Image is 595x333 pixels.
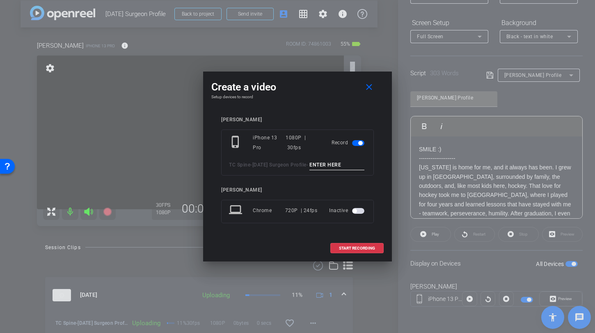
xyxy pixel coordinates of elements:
[250,162,252,168] span: -
[229,203,244,218] mat-icon: laptop
[309,160,364,170] input: ENTER HERE
[329,203,366,218] div: Inactive
[211,95,384,99] h4: Setup devices to record
[307,162,309,168] span: -
[285,203,318,218] div: 720P | 24fps
[253,133,286,153] div: iPhone 13 Pro
[364,82,374,92] mat-icon: close
[229,162,250,168] span: TC Spine
[339,246,375,250] span: START RECORDING
[221,117,374,123] div: [PERSON_NAME]
[211,80,384,95] div: Create a video
[286,133,320,153] div: 1080P | 30fps
[253,203,285,218] div: Chrome
[332,133,366,153] div: Record
[252,162,307,168] span: [DATE] Surgeon Profile
[221,187,374,193] div: [PERSON_NAME]
[229,135,244,150] mat-icon: phone_iphone
[330,243,384,253] button: START RECORDING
